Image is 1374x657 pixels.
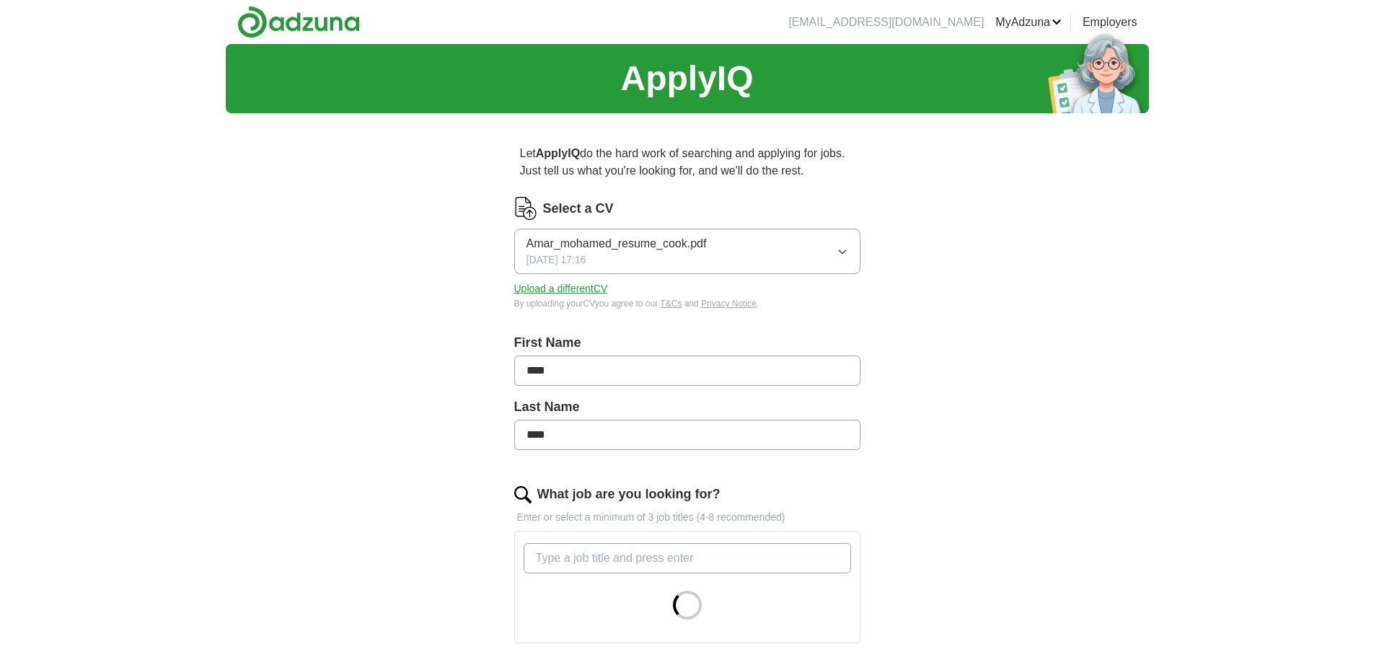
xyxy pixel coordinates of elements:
span: [DATE] 17:16 [527,252,586,268]
button: Upload a differentCV [514,281,608,296]
label: First Name [514,333,860,353]
h1: ApplyIQ [620,53,753,105]
img: CV Icon [514,197,537,220]
p: Enter or select a minimum of 3 job titles (4-8 recommended) [514,510,860,525]
li: [EMAIL_ADDRESS][DOMAIN_NAME] [788,14,984,31]
span: Amar_mohamed_resume_cook.pdf [527,235,707,252]
strong: ApplyIQ [536,147,580,159]
a: Privacy Notice [701,299,757,309]
div: By uploading your CV you agree to our and . [514,297,860,310]
a: MyAdzuna [995,14,1062,31]
label: Select a CV [543,199,614,219]
a: T&Cs [660,299,682,309]
p: Let do the hard work of searching and applying for jobs. Just tell us what you're looking for, an... [514,139,860,185]
label: Last Name [514,397,860,417]
label: What job are you looking for? [537,485,721,504]
button: Amar_mohamed_resume_cook.pdf[DATE] 17:16 [514,229,860,274]
img: search.png [514,486,532,503]
img: Adzuna logo [237,6,360,38]
input: Type a job title and press enter [524,543,851,573]
a: Employers [1083,14,1137,31]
